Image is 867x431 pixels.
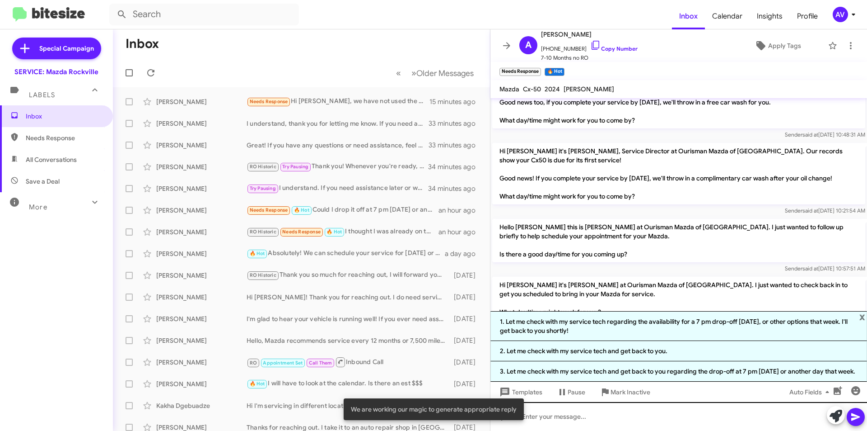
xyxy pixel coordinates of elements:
[564,85,614,93] span: [PERSON_NAME]
[590,45,638,52] a: Copy Number
[429,162,483,171] div: 34 minutes ago
[705,3,750,29] a: Calendar
[29,203,47,211] span: More
[250,185,276,191] span: Try Pausing
[541,53,638,62] span: 7-10 Months no RO
[250,272,276,278] span: RO Historic
[789,384,833,400] span: Auto Fields
[247,336,449,345] div: Hello, Mazda recommends service every 12 months or 7,500 miles. Which ever comes first!
[247,119,429,128] div: I understand, thank you for letting me know. If you need assistance with major repairs in the fut...
[499,85,519,93] span: Mazda
[156,401,247,410] div: Kakha Dgebuadze
[550,384,592,400] button: Pause
[611,384,650,400] span: Mark Inactive
[568,384,585,400] span: Pause
[12,38,101,59] a: Special Campaign
[411,67,416,79] span: »
[247,183,429,194] div: I understand. If you need assistance later or want to schedule the appointment, feel free to reac...
[445,249,483,258] div: a day ago
[391,64,479,82] nav: Page navigation example
[156,314,247,323] div: [PERSON_NAME]
[523,85,541,93] span: Cx-50
[750,3,790,29] span: Insights
[833,7,848,22] div: AV
[492,277,865,320] p: Hi [PERSON_NAME] it's [PERSON_NAME] at Ourisman Mazda of [GEOGRAPHIC_DATA]. I just wanted to chec...
[802,131,818,138] span: said at
[309,360,332,366] span: Call Them
[672,3,705,29] a: Inbox
[156,184,247,193] div: [PERSON_NAME]
[449,314,483,323] div: [DATE]
[26,155,77,164] span: All Conversations
[859,311,865,322] span: x
[406,64,479,82] button: Next
[490,384,550,400] button: Templates
[490,311,867,341] li: 1. Let me check with my service tech regarding the availability for a 7 pm drop-off [DATE], or ot...
[156,119,247,128] div: [PERSON_NAME]
[802,207,818,214] span: said at
[449,271,483,280] div: [DATE]
[731,38,824,54] button: Apply Tags
[541,40,638,53] span: [PHONE_NUMBER]
[490,341,867,361] li: 2. Let me check with my service tech and get back to you.
[156,358,247,367] div: [PERSON_NAME]
[438,206,483,215] div: an hour ago
[429,119,483,128] div: 33 minutes ago
[545,68,564,76] small: 🔥 Hot
[247,356,449,368] div: Inbound Call
[438,227,483,237] div: an hour ago
[449,336,483,345] div: [DATE]
[247,161,429,172] div: Thank you! Whenever you're ready, just let me know, and we'll get you scheduled for service. Have...
[247,401,449,410] div: Hi I'm servicing in different location Thanks
[449,293,483,302] div: [DATE]
[790,3,825,29] a: Profile
[250,360,257,366] span: RO
[156,162,247,171] div: [PERSON_NAME]
[429,184,483,193] div: 34 minutes ago
[156,227,247,237] div: [PERSON_NAME]
[541,29,638,40] span: [PERSON_NAME]
[156,249,247,258] div: [PERSON_NAME]
[499,68,541,76] small: Needs Response
[449,358,483,367] div: [DATE]
[156,271,247,280] div: [PERSON_NAME]
[545,85,560,93] span: 2024
[247,96,429,107] div: Hi [PERSON_NAME], we have not used the car a lot. Still short 2300 miles from the target!
[247,270,449,280] div: Thank you so much for reaching out, I will forward your information to one of the advisors so you...
[429,97,483,106] div: 15 minutes ago
[785,131,865,138] span: Sender [DATE] 10:48:31 AM
[326,229,342,235] span: 🔥 Hot
[14,67,98,76] div: SERVICE: Mazda Rockville
[156,141,247,150] div: [PERSON_NAME]
[785,265,865,272] span: Sender [DATE] 10:57:51 AM
[351,405,517,414] span: We are working our magic to generate appropriate reply
[250,381,265,387] span: 🔥 Hot
[39,44,94,53] span: Special Campaign
[825,7,857,22] button: AV
[156,293,247,302] div: [PERSON_NAME]
[416,68,474,78] span: Older Messages
[156,97,247,106] div: [PERSON_NAME]
[282,164,308,170] span: Try Pausing
[126,37,159,51] h1: Inbox
[492,143,865,204] p: Hi [PERSON_NAME] it's [PERSON_NAME], Service Director at Ourisman Mazda of [GEOGRAPHIC_DATA]. Our...
[449,379,483,388] div: [DATE]
[250,207,288,213] span: Needs Response
[490,361,867,382] li: 3. Let me check with my service tech and get back to you regarding the drop-off at 7 pm [DATE] or...
[26,133,103,142] span: Needs Response
[156,206,247,215] div: [PERSON_NAME]
[785,207,865,214] span: Sender [DATE] 10:21:54 AM
[396,67,401,79] span: «
[26,177,60,186] span: Save a Deal
[247,314,449,323] div: I'm glad to hear your vehicle is running well! If you ever need assistance or have any maintenanc...
[250,164,276,170] span: RO Historic
[768,38,801,54] span: Apply Tags
[109,4,299,25] input: Search
[492,219,865,262] p: Hello [PERSON_NAME] this is [PERSON_NAME] at Ourisman Mazda of [GEOGRAPHIC_DATA]. I just wanted t...
[525,38,531,52] span: A
[282,229,321,235] span: Needs Response
[802,265,818,272] span: said at
[247,227,438,237] div: I thought I was already on the schedule for [DATE] at 11:15v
